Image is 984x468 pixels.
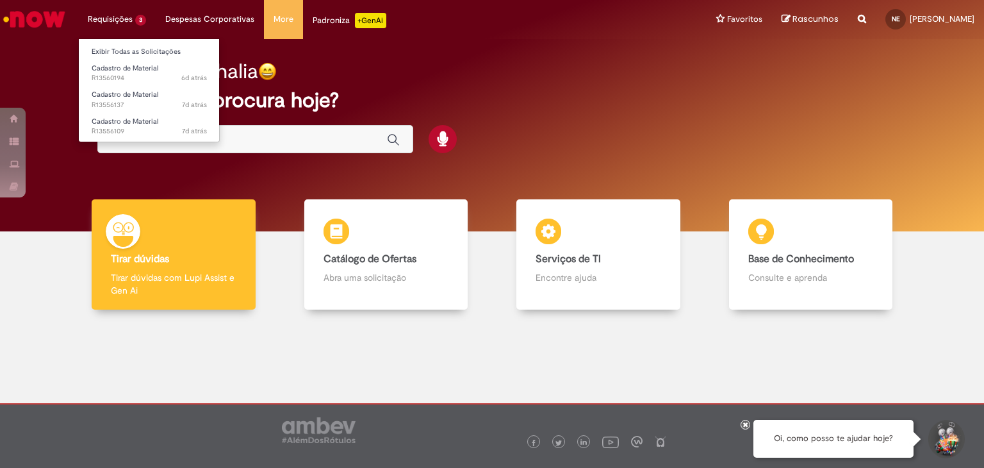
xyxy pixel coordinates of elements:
a: Aberto R13556137 : Cadastro de Material [79,88,220,112]
a: Serviços de TI Encontre ajuda [492,199,705,310]
span: 3 [135,15,146,26]
span: Cadastro de Material [92,117,158,126]
b: Catálogo de Ofertas [324,253,416,265]
p: Encontre ajuda [536,271,661,284]
span: More [274,13,293,26]
div: Padroniza [313,13,386,28]
time: 22/09/2025 16:07:30 [182,100,207,110]
img: logo_footer_twitter.png [555,440,562,446]
span: [PERSON_NAME] [910,13,974,24]
p: +GenAi [355,13,386,28]
img: ServiceNow [1,6,67,32]
a: Rascunhos [782,13,839,26]
span: Despesas Corporativas [165,13,254,26]
span: R13560194 [92,73,207,83]
img: logo_footer_workplace.png [631,436,643,447]
ul: Requisições [78,38,220,142]
b: Tirar dúvidas [111,253,169,265]
b: Serviços de TI [536,253,601,265]
span: R13556137 [92,100,207,110]
span: Rascunhos [792,13,839,25]
img: logo_footer_youtube.png [602,433,619,450]
a: Base de Conhecimento Consulte e aprenda [705,199,917,310]
span: 7d atrás [182,126,207,136]
div: Oi, como posso te ajudar hoje? [753,420,914,458]
p: Tirar dúvidas com Lupi Assist e Gen Ai [111,271,236,297]
img: logo_footer_ambev_rotulo_gray.png [282,417,356,443]
a: Tirar dúvidas Tirar dúvidas com Lupi Assist e Gen Ai [67,199,280,310]
span: Cadastro de Material [92,90,158,99]
h2: O que você procura hoje? [97,89,887,112]
a: Aberto R13560194 : Cadastro de Material [79,62,220,85]
span: 6d atrás [181,73,207,83]
img: logo_footer_facebook.png [530,440,537,446]
a: Catálogo de Ofertas Abra uma solicitação [280,199,493,310]
time: 22/09/2025 16:02:42 [182,126,207,136]
p: Consulte e aprenda [748,271,874,284]
p: Abra uma solicitação [324,271,449,284]
a: Exibir Todas as Solicitações [79,45,220,59]
span: Requisições [88,13,133,26]
img: logo_footer_linkedin.png [580,439,587,447]
span: 7d atrás [182,100,207,110]
span: R13556109 [92,126,207,137]
span: Cadastro de Material [92,63,158,73]
img: happy-face.png [258,62,277,81]
a: Aberto R13556109 : Cadastro de Material [79,115,220,138]
button: Iniciar Conversa de Suporte [926,420,965,458]
time: 23/09/2025 16:20:50 [181,73,207,83]
img: logo_footer_naosei.png [655,436,666,447]
b: Base de Conhecimento [748,253,854,265]
span: NE [892,15,900,23]
span: Favoritos [727,13,762,26]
